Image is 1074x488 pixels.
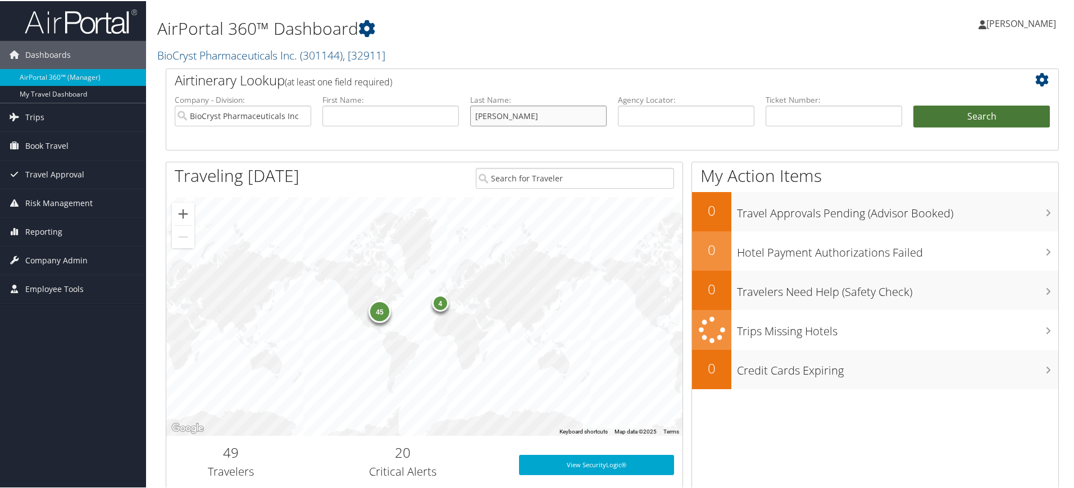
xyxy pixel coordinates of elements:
[368,299,391,322] div: 45
[25,159,84,188] span: Travel Approval
[25,40,71,68] span: Dashboards
[692,239,731,258] h2: 0
[431,293,448,310] div: 4
[172,202,194,224] button: Zoom in
[172,225,194,247] button: Zoom out
[304,442,502,461] h2: 20
[692,279,731,298] h2: 0
[343,47,385,62] span: , [ 32911 ]
[692,349,1058,388] a: 0Credit Cards Expiring
[766,93,902,104] label: Ticket Number:
[737,356,1058,377] h3: Credit Cards Expiring
[169,420,206,435] img: Google
[25,188,93,216] span: Risk Management
[285,75,392,87] span: (at least one field required)
[615,427,657,434] span: Map data ©2025
[304,463,502,478] h3: Critical Alerts
[737,317,1058,338] h3: Trips Missing Hotels
[692,163,1058,186] h1: My Action Items
[470,93,607,104] label: Last Name:
[737,238,1058,259] h3: Hotel Payment Authorizations Failed
[157,16,764,39] h1: AirPortal 360™ Dashboard
[618,93,754,104] label: Agency Locator:
[692,191,1058,230] a: 0Travel Approvals Pending (Advisor Booked)
[913,104,1050,127] button: Search
[25,274,84,302] span: Employee Tools
[25,131,69,159] span: Book Travel
[157,47,385,62] a: BioCryst Pharmaceuticals Inc.
[175,163,299,186] h1: Traveling [DATE]
[692,358,731,377] h2: 0
[169,420,206,435] a: Open this area in Google Maps (opens a new window)
[663,427,679,434] a: Terms (opens in new tab)
[322,93,459,104] label: First Name:
[25,102,44,130] span: Trips
[476,167,674,188] input: Search for Traveler
[25,245,88,273] span: Company Admin
[175,463,287,478] h3: Travelers
[692,230,1058,270] a: 0Hotel Payment Authorizations Failed
[986,16,1056,29] span: [PERSON_NAME]
[175,93,311,104] label: Company - Division:
[979,6,1067,39] a: [PERSON_NAME]
[692,309,1058,349] a: Trips Missing Hotels
[737,199,1058,220] h3: Travel Approvals Pending (Advisor Booked)
[25,7,137,34] img: airportal-logo.png
[175,442,287,461] h2: 49
[300,47,343,62] span: ( 301144 )
[692,270,1058,309] a: 0Travelers Need Help (Safety Check)
[692,200,731,219] h2: 0
[519,454,674,474] a: View SecurityLogic®
[175,70,976,89] h2: Airtinerary Lookup
[737,277,1058,299] h3: Travelers Need Help (Safety Check)
[559,427,608,435] button: Keyboard shortcuts
[25,217,62,245] span: Reporting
